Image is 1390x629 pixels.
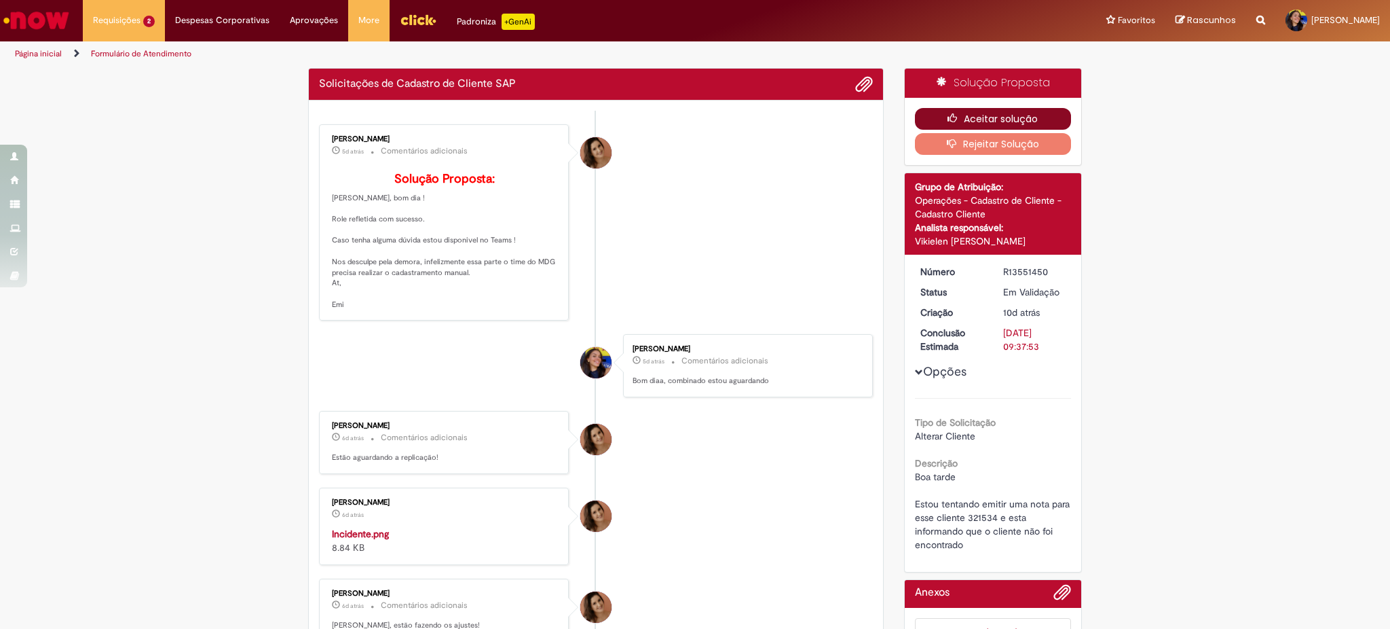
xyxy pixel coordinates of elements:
span: Favoritos [1118,14,1155,27]
div: [PERSON_NAME] [332,590,558,598]
span: [PERSON_NAME] [1311,14,1380,26]
small: Comentários adicionais [681,355,768,367]
div: Padroniza [457,14,535,30]
div: Analista responsável: [915,221,1072,234]
button: Rejeitar Solução [915,133,1072,155]
button: Adicionar anexos [1053,583,1071,608]
b: Tipo de Solicitação [915,416,996,429]
div: Emiliane Dias De Souza [580,424,612,455]
div: Barbara Luiza de Oliveira Ferreira [580,347,612,378]
span: 5d atrás [342,147,364,156]
p: +GenAi [502,14,535,30]
span: 5d atrás [643,357,664,365]
span: 6d atrás [342,602,364,610]
div: [PERSON_NAME] [332,422,558,430]
img: click_logo_yellow_360x200.png [400,10,436,30]
a: Página inicial [15,48,62,59]
span: Boa tarde Estou tentando emitir uma nota para esse cliente 321534 e esta informando que o cliente... [915,471,1072,551]
div: Solução Proposta [905,69,1082,98]
span: Requisições [93,14,140,27]
h2: Solicitações de Cadastro de Cliente SAP Histórico de tíquete [319,78,516,90]
div: Vikielen [PERSON_NAME] [915,234,1072,248]
span: Despesas Corporativas [175,14,269,27]
div: R13551450 [1003,265,1066,278]
dt: Criação [910,306,994,319]
span: Rascunhos [1187,14,1236,26]
div: [PERSON_NAME] [332,135,558,143]
small: Comentários adicionais [381,600,468,611]
div: Emiliane Dias De Souza [580,137,612,168]
div: 8.84 KB [332,527,558,554]
span: 6d atrás [342,434,364,442]
time: 19/09/2025 15:57:29 [1003,306,1040,319]
b: Descrição [915,457,958,469]
span: Aprovações [290,14,338,27]
time: 24/09/2025 08:16:00 [643,357,664,365]
time: 23/09/2025 16:20:58 [342,511,364,519]
time: 23/09/2025 16:23:22 [342,434,364,442]
p: [PERSON_NAME], bom dia ! Role refletida com sucesso. Caso tenha alguma dúvida estou disponivel no... [332,173,558,310]
div: Emiliane Dias De Souza [580,501,612,532]
time: 24/09/2025 08:44:53 [342,147,364,156]
ul: Trilhas de página [10,41,916,67]
dt: Número [910,265,994,278]
p: Bom diaa, combinado estou aguardando [633,376,859,387]
span: 2 [143,16,155,27]
a: Rascunhos [1176,14,1236,27]
span: 10d atrás [1003,306,1040,319]
h2: Anexos [915,587,950,599]
div: Operações - Cadastro de Cliente - Cadastro Cliente [915,194,1072,221]
div: Em Validação [1003,285,1066,299]
dt: Conclusão Estimada [910,326,994,353]
div: [DATE] 09:37:53 [1003,326,1066,353]
time: 23/09/2025 13:58:50 [342,602,364,610]
span: 6d atrás [342,511,364,519]
a: Incidente.png [332,528,389,540]
span: Alterar Cliente [915,430,975,442]
a: Formulário de Atendimento [91,48,191,59]
span: More [358,14,379,27]
small: Comentários adicionais [381,432,468,444]
div: [PERSON_NAME] [332,499,558,507]
div: Emiliane Dias De Souza [580,592,612,623]
dt: Status [910,285,994,299]
div: 19/09/2025 15:57:29 [1003,306,1066,319]
p: Estão aguardando a replicação! [332,452,558,463]
button: Adicionar anexos [855,75,873,93]
small: Comentários adicionais [381,145,468,157]
div: Grupo de Atribuição: [915,180,1072,194]
div: [PERSON_NAME] [633,345,859,353]
img: ServiceNow [1,7,71,34]
button: Aceitar solução [915,108,1072,130]
b: Solução Proposta: [394,171,495,187]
